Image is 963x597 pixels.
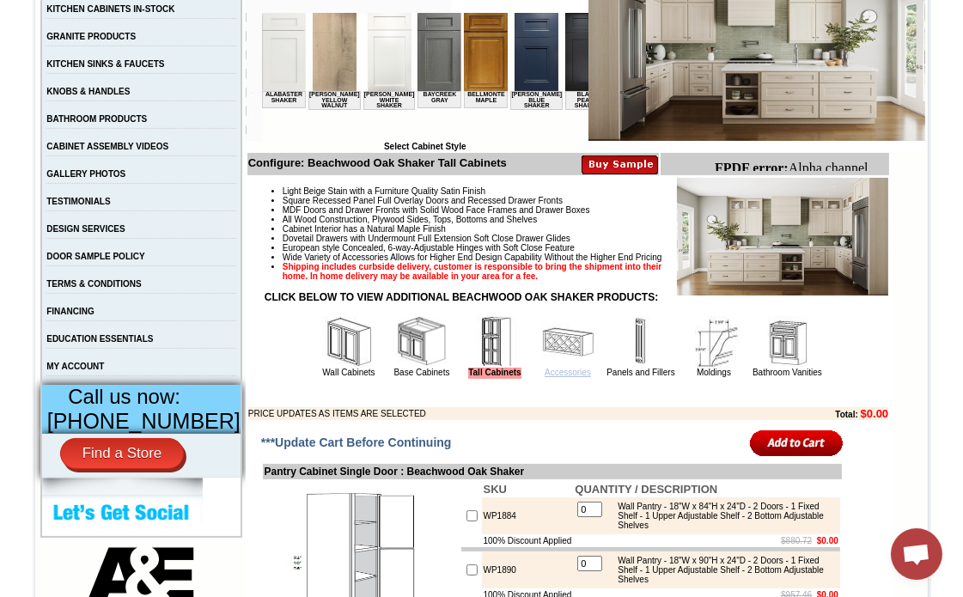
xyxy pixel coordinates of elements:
li: Cabinet Interior has a Natural Maple Finish [283,224,888,234]
img: Moldings [688,316,740,368]
li: Square Recessed Panel Full Overlay Doors and Recessed Drawer Fronts [283,196,888,205]
a: Base Cabinets [393,368,449,377]
td: WP1890 [482,551,574,588]
a: Moldings [697,368,731,377]
a: Tall Cabinets [468,368,521,379]
b: $0.00 [817,536,838,545]
a: KITCHEN SINKS & FAUCETS [46,59,164,69]
a: TERMS & CONDITIONS [46,279,142,289]
li: Wide Variety of Accessories Allows for Higher End Design Capability Without the Higher End Pricing [283,253,888,262]
a: GRANITE PRODUCTS [46,32,136,41]
img: Panels and Fillers [615,316,667,368]
a: TESTIMONIALS [46,197,110,206]
span: Call us now: [68,385,180,408]
a: FINANCING [46,307,94,316]
li: MDF Doors and Drawer Fronts with Solid Wood Face Frames and Drawer Boxes [283,205,888,215]
li: All Wood Construction, Plywood Sides, Tops, Bottoms and Shelves [283,215,888,224]
a: DOOR SAMPLE POLICY [46,252,144,261]
img: Tall Cabinets [469,316,521,368]
span: [PHONE_NUMBER] [47,409,241,433]
li: Dovetail Drawers with Undermount Full Extension Soft Close Drawer Glides [283,234,888,243]
td: Pantry Cabinet Single Door : Beachwood Oak Shaker [263,464,842,479]
a: Panels and Fillers [606,368,674,377]
a: KITCHEN CABINETS IN-STOCK [46,4,174,14]
div: Wall Pantry - 18"W x 90"H x 24"D - 2 Doors - 1 Fixed Shelf - 1 Upper Adjustable Shelf - 2 Bottom ... [609,556,836,584]
b: FPDF error: [7,7,81,21]
td: 100% Discount Applied [482,534,574,547]
s: $880.72 [781,536,812,545]
li: Light Beige Stain with a Furniture Quality Satin Finish [283,186,888,196]
a: Wall Cabinets [322,368,375,377]
a: KNOBS & HANDLES [46,87,130,96]
a: DESIGN SERVICES [46,224,125,234]
img: Accessories [542,316,594,368]
a: Accessories [545,368,591,377]
div: Wall Pantry - 18"W x 84"H x 24"D - 2 Doors - 1 Fixed Shelf - 1 Upper Adjustable Shelf - 2 Bottom ... [609,502,836,530]
input: Add to Cart [750,429,844,457]
a: Find a Store [60,438,185,469]
b: QUANTITY / DESCRIPTION [575,483,717,496]
a: GALLERY PHOTOS [46,169,125,179]
b: Select Cabinet Style [384,142,466,151]
b: $0.00 [861,407,889,420]
img: Bathroom Vanities [761,316,813,368]
a: BATHROOM PRODUCTS [46,114,147,124]
td: Black Pearl Shaker [303,78,347,97]
strong: Shipping includes curbside delivery, customer is responsible to bring the shipment into their hom... [283,262,662,281]
img: Wall Cabinets [323,316,375,368]
li: European style Concealed, 6-way-Adjustable Hinges with Soft Close Feature [283,243,888,253]
iframe: Browser incompatible [262,13,588,142]
a: MY ACCOUNT [46,362,104,371]
span: ***Update Cart Before Continuing [261,436,452,449]
body: Alpha channel not supported: images/WDC2412_JSI_1.4.jpg.png [7,7,174,53]
b: Configure: Beachwood Oak Shaker Tall Cabinets [248,156,507,169]
b: SKU [484,483,507,496]
a: EDUCATION ESSENTIALS [46,334,153,344]
a: Open chat [891,528,942,580]
td: PRICE UPDATES AS ITEMS ARE SELECTED [248,407,741,420]
img: Base Cabinets [396,316,448,368]
strong: CLICK BELOW TO VIEW ADDITIONAL BEACHWOOD OAK SHAKER PRODUCTS: [265,291,658,303]
a: CABINET ASSEMBLY VIDEOS [46,142,168,151]
img: Product Image [677,178,888,295]
td: WP1884 [482,497,574,534]
a: Bathroom Vanities [753,368,822,377]
img: spacer.gif [301,48,303,49]
b: Total: [835,410,857,419]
